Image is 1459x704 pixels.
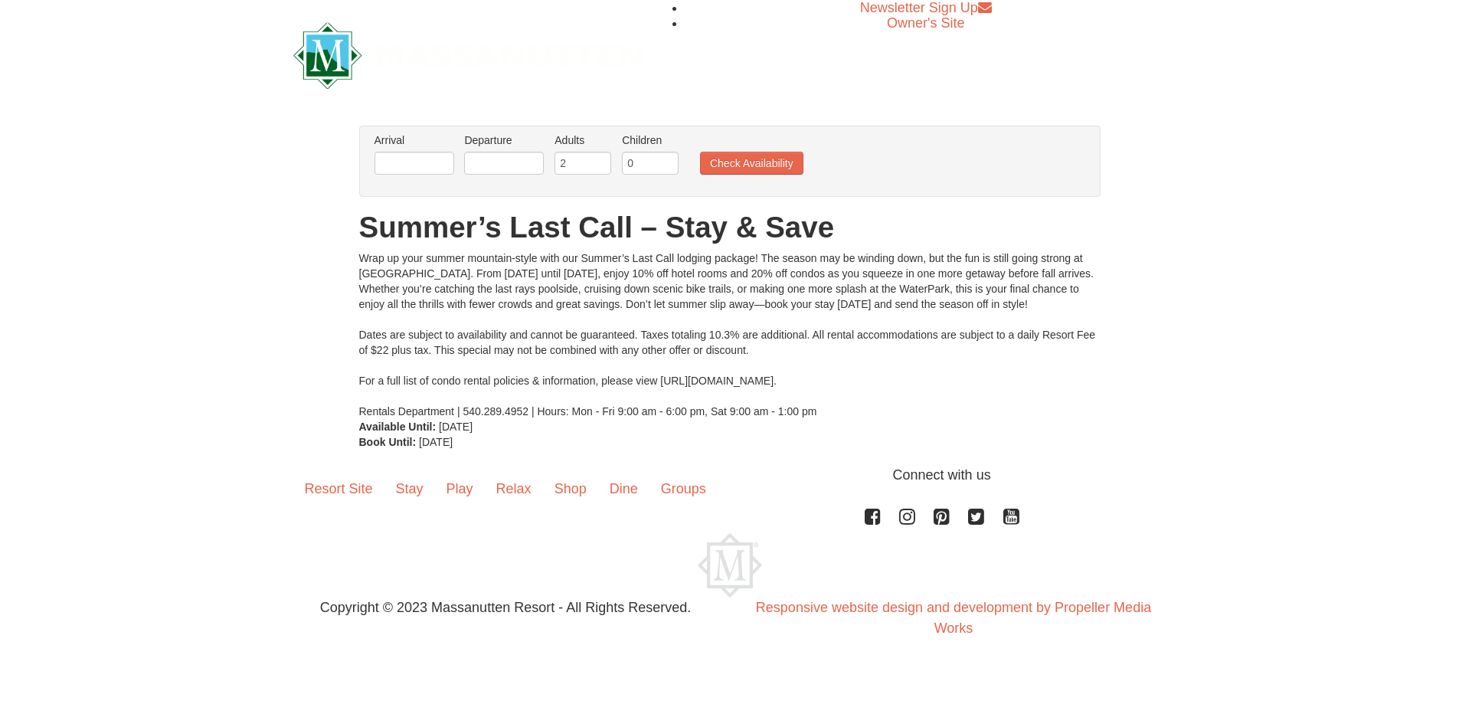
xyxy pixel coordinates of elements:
div: Wrap up your summer mountain-style with our Summer’s Last Call lodging package! The season may be... [359,250,1101,419]
a: Play [435,465,485,512]
img: Massanutten Resort Logo [698,533,762,598]
a: Relax [485,465,543,512]
p: Connect with us [293,465,1166,486]
a: Dine [598,465,649,512]
strong: Book Until: [359,436,417,448]
a: Groups [649,465,718,512]
span: [DATE] [439,421,473,433]
label: Arrival [375,133,454,148]
a: Shop [543,465,598,512]
label: Children [622,133,679,148]
p: Copyright © 2023 Massanutten Resort - All Rights Reserved. [282,598,730,618]
strong: Available Until: [359,421,437,433]
a: Resort Site [293,465,384,512]
button: Check Availability [700,152,803,175]
label: Adults [554,133,611,148]
img: Massanutten Resort Logo [293,22,644,89]
a: Responsive website design and development by Propeller Media Works [756,600,1151,636]
a: Owner's Site [887,15,964,31]
label: Departure [464,133,544,148]
h1: Summer’s Last Call – Stay & Save [359,212,1101,243]
span: [DATE] [419,436,453,448]
a: Stay [384,465,435,512]
a: Massanutten Resort [293,35,644,71]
